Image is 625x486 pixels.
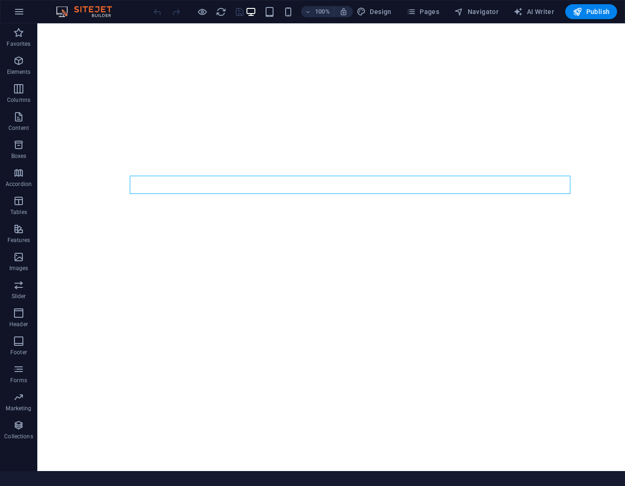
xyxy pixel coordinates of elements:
button: AI Writer [510,4,558,19]
span: Publish [573,7,610,16]
button: Pages [403,4,443,19]
p: Favorites [7,40,30,48]
p: Forms [10,377,27,384]
span: Design [357,7,392,16]
p: Features [7,236,30,244]
p: Boxes [11,152,27,160]
p: Elements [7,68,31,76]
span: Pages [407,7,439,16]
span: Navigator [454,7,499,16]
button: Click here to leave preview mode and continue editing [197,6,208,17]
p: Content [8,124,29,132]
p: Tables [10,208,27,216]
img: Editor Logo [54,6,124,17]
i: On resize automatically adjust zoom level to fit chosen device. [339,7,348,16]
div: Design (Ctrl+Alt+Y) [353,4,395,19]
span: AI Writer [513,7,554,16]
p: Accordion [6,180,32,188]
p: Footer [10,349,27,356]
button: Publish [565,4,617,19]
button: Design [353,4,395,19]
button: 100% [301,6,334,17]
p: Images [9,264,28,272]
p: Marketing [6,405,31,412]
h6: 100% [315,6,330,17]
p: Slider [12,293,26,300]
button: Navigator [450,4,502,19]
p: Columns [7,96,30,104]
i: Reload page [216,7,226,17]
p: Collections [4,433,33,440]
button: reload [215,6,226,17]
p: Header [9,321,28,328]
